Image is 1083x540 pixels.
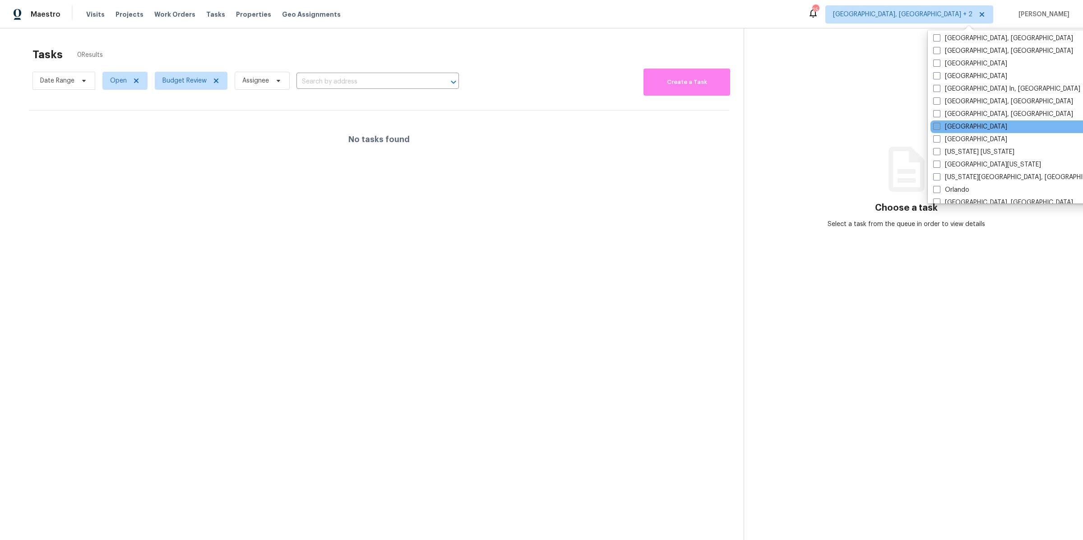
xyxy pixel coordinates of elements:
input: Search by address [296,75,434,89]
label: [GEOGRAPHIC_DATA], [GEOGRAPHIC_DATA] [933,46,1073,55]
span: Open [110,76,127,85]
label: [GEOGRAPHIC_DATA] [933,122,1007,131]
span: Properties [236,10,271,19]
label: [GEOGRAPHIC_DATA] [933,135,1007,144]
label: [GEOGRAPHIC_DATA], [GEOGRAPHIC_DATA] [933,110,1073,119]
span: Geo Assignments [282,10,341,19]
button: Open [447,76,460,88]
label: [GEOGRAPHIC_DATA] [933,59,1007,68]
label: [GEOGRAPHIC_DATA] In, [GEOGRAPHIC_DATA] [933,84,1080,93]
label: [GEOGRAPHIC_DATA], [GEOGRAPHIC_DATA] [933,198,1073,207]
span: Assignee [242,76,269,85]
span: Date Range [40,76,74,85]
span: 0 Results [77,51,103,60]
span: [PERSON_NAME] [1015,10,1069,19]
label: [GEOGRAPHIC_DATA][US_STATE] [933,160,1041,169]
div: 25 [812,5,819,14]
label: Orlando [933,185,969,194]
div: Select a task from the queue in order to view details [825,220,988,229]
span: Tasks [206,11,225,18]
h2: Tasks [32,50,63,59]
span: Create a Task [648,77,726,88]
label: [GEOGRAPHIC_DATA], [GEOGRAPHIC_DATA] [933,97,1073,106]
h3: Choose a task [875,203,938,212]
button: Create a Task [643,69,730,96]
span: Projects [116,10,143,19]
span: [GEOGRAPHIC_DATA], [GEOGRAPHIC_DATA] + 2 [833,10,972,19]
span: Work Orders [154,10,195,19]
label: [GEOGRAPHIC_DATA], [GEOGRAPHIC_DATA] [933,34,1073,43]
span: Visits [86,10,105,19]
span: Budget Review [162,76,207,85]
label: [GEOGRAPHIC_DATA] [933,72,1007,81]
h4: No tasks found [348,135,410,144]
span: Maestro [31,10,60,19]
label: [US_STATE] [US_STATE] [933,148,1014,157]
